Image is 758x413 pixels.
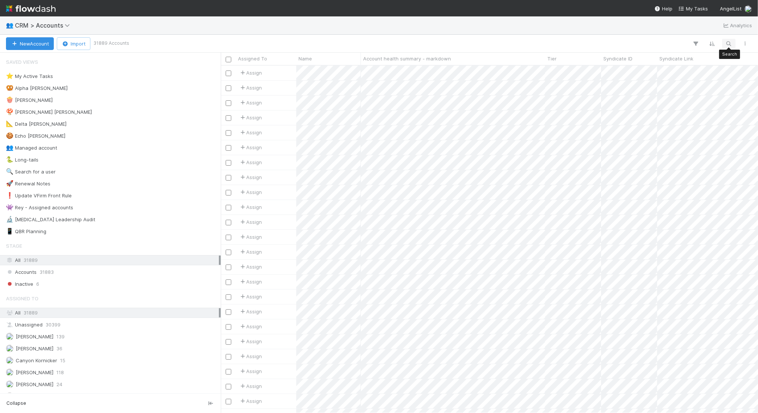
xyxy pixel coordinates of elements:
span: Assign [239,218,262,226]
img: avatar_8fe3758e-7d23-4e6b-a9f5-b81892974716.png [6,381,13,388]
span: 31889 [24,256,38,265]
span: 36 [56,344,62,353]
span: Assign [239,69,262,76]
span: Assign [239,84,262,91]
span: 47 [56,392,62,401]
span: 👾 [6,204,13,210]
input: Toggle Row Selected [226,294,231,300]
div: QBR Planning [6,227,46,236]
span: Assign [239,248,262,256]
div: Assign [239,203,262,211]
span: Assigned To [6,291,38,306]
div: Rey - Assigned accounts [6,203,73,212]
img: logo-inverted-e16ddd16eac7371096b0.svg [6,2,56,15]
span: Assign [239,367,262,375]
div: Assign [239,233,262,241]
span: Assigned To [238,55,267,62]
input: Toggle Row Selected [226,369,231,375]
span: Canyon Kornicker [16,357,57,363]
span: CRM > Accounts [15,22,74,29]
span: 🍿 [6,97,13,103]
input: Toggle Row Selected [226,309,231,315]
span: Assign [239,278,262,285]
span: 139 [56,332,65,341]
span: [PERSON_NAME] [16,381,53,387]
img: avatar_9d20afb4-344c-4512-8880-fee77f5fe71b.png [6,345,13,352]
span: 🍄 [6,109,13,115]
span: 30399 [46,320,61,329]
span: Assign [239,99,262,106]
span: 📐 [6,121,13,127]
span: [PERSON_NAME] [16,369,53,375]
input: Toggle Row Selected [226,100,231,106]
div: Update VFirm Front Rule [6,191,72,200]
input: Toggle Row Selected [226,115,231,121]
span: 🐍 [6,156,13,163]
div: Assign [239,263,262,270]
span: Saved Views [6,54,38,69]
input: Toggle Row Selected [226,130,231,136]
span: Name [298,55,312,62]
input: Toggle Row Selected [226,85,231,91]
span: 👥 [6,144,13,151]
span: Assign [239,353,262,360]
span: Assign [239,188,262,196]
span: Assign [239,173,262,181]
span: Assign [239,114,262,121]
input: Toggle Row Selected [226,399,231,404]
span: Assign [239,397,262,405]
span: Syndicate Link [659,55,693,62]
input: Toggle Row Selected [226,235,231,240]
img: avatar_6cb813a7-f212-4ca3-9382-463c76e0b247.png [6,392,13,400]
input: Toggle Row Selected [226,145,231,151]
div: Assign [239,159,262,166]
a: Analytics [723,21,752,30]
span: 31889 [24,310,38,316]
button: Import [57,37,90,50]
span: Assign [239,308,262,315]
div: Assign [239,382,262,390]
span: Account health summary - markdown [363,55,451,62]
input: Toggle Row Selected [226,175,231,181]
span: 118 [56,368,64,377]
img: avatar_f32b584b-9fa7-42e4-bca2-ac5b6bf32423.png [745,5,752,13]
span: ❗ [6,192,13,198]
span: My Tasks [678,6,708,12]
input: Toggle Row Selected [226,384,231,389]
input: Toggle Row Selected [226,160,231,166]
div: Managed account [6,143,57,153]
span: [PERSON_NAME] [16,345,53,351]
span: Assign [239,323,262,330]
input: Toggle Row Selected [226,205,231,210]
div: All [6,256,219,265]
div: [MEDICAL_DATA] Leadership Audit [6,215,95,224]
span: 31883 [40,267,54,277]
span: AngelList [720,6,742,12]
span: Collapse [6,400,26,407]
span: Assign [239,144,262,151]
span: Assign [239,129,262,136]
span: 15 [60,356,65,365]
span: Assign [239,338,262,345]
span: ⭐ [6,73,13,79]
small: 31889 Accounts [93,40,129,47]
span: 6 [36,279,39,289]
span: [PERSON_NAME] [16,334,53,340]
span: Assign [239,293,262,300]
span: 🚀 [6,180,13,187]
span: 24 [56,380,62,389]
div: Long-tails [6,155,38,165]
input: Toggle Row Selected [226,265,231,270]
